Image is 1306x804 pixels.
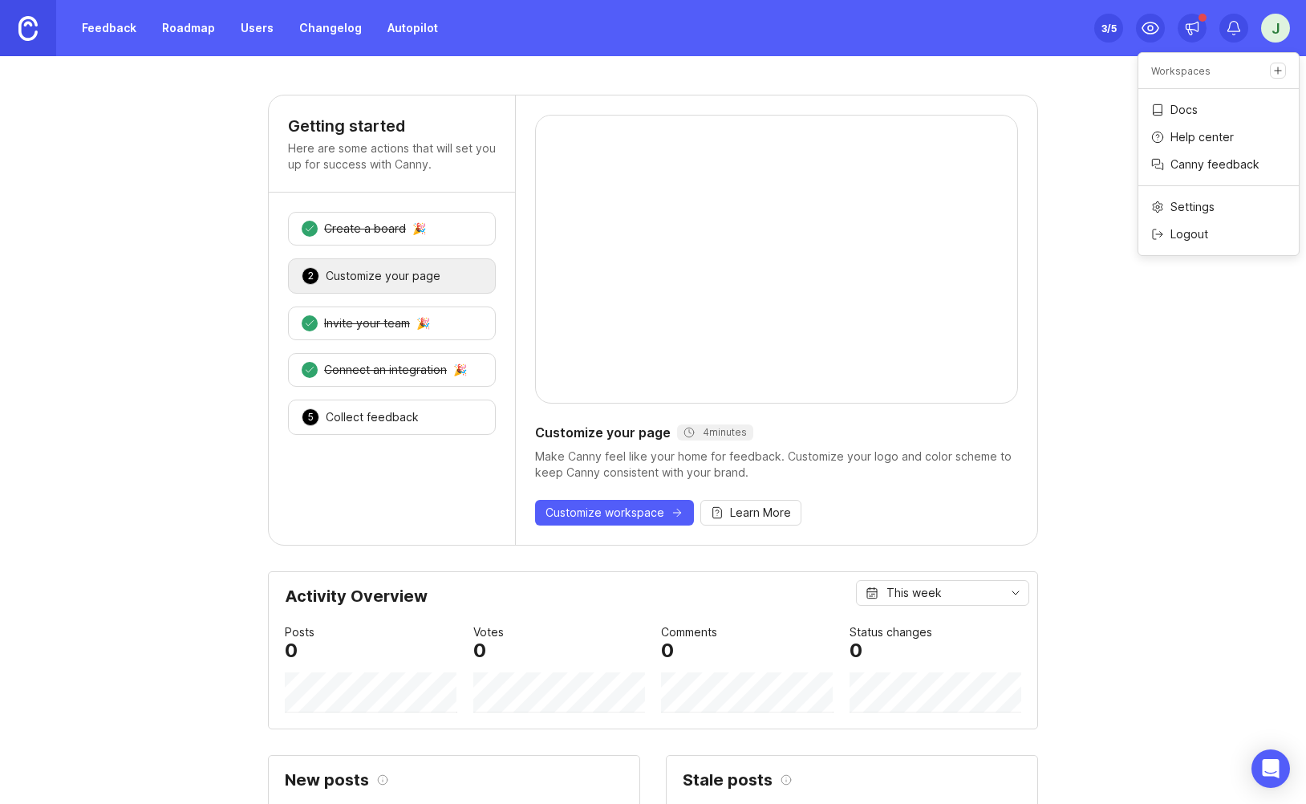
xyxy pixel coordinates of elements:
a: Canny feedback [1138,152,1299,177]
h2: New posts [285,772,369,788]
h4: Getting started [288,115,496,137]
a: Create a new workspace [1270,63,1286,79]
div: 3 /5 [1101,17,1117,39]
svg: toggle icon [1003,587,1028,599]
div: 0 [661,641,674,660]
div: 🎉 [453,364,467,376]
p: Docs [1170,102,1198,118]
p: Here are some actions that will set you up for success with Canny. [288,140,496,173]
p: Workspaces [1151,64,1211,78]
a: Roadmap [152,14,225,43]
a: Feedback [72,14,146,43]
div: Status changes [850,623,932,641]
a: Users [231,14,283,43]
img: Canny Home [18,16,38,41]
button: j [1261,14,1290,43]
div: 0 [285,641,298,660]
div: Create a board [324,221,406,237]
button: Customize workspace [535,500,694,526]
h2: Stale posts [683,772,773,788]
p: Help center [1170,129,1234,145]
div: 4 minutes [683,426,747,439]
div: Collect feedback [326,409,419,425]
p: Canny feedback [1170,156,1259,173]
button: 3/5 [1094,14,1123,43]
a: Help center [1138,124,1299,150]
div: Make Canny feel like your home for feedback. Customize your logo and color scheme to keep Canny c... [535,449,1018,481]
div: Invite your team [324,315,410,331]
span: Customize workspace [546,505,664,521]
div: 0 [473,641,486,660]
a: Settings [1138,194,1299,220]
div: This week [886,584,942,602]
div: Customize your page [326,268,440,284]
div: Comments [661,623,717,641]
div: Open Intercom Messenger [1251,749,1290,788]
div: 🎉 [412,223,426,234]
div: 2 [302,267,319,285]
div: 5 [302,408,319,426]
div: Connect an integration [324,362,447,378]
a: Autopilot [378,14,448,43]
div: Customize your page [535,423,1018,442]
div: Activity Overview [285,588,1021,617]
span: Learn More [730,505,791,521]
a: Docs [1138,97,1299,123]
div: 0 [850,641,862,660]
button: Learn More [700,500,801,526]
a: Changelog [290,14,371,43]
p: Settings [1170,199,1215,215]
div: Votes [473,623,504,641]
div: 🎉 [416,318,430,329]
div: Posts [285,623,314,641]
p: Logout [1170,226,1208,242]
